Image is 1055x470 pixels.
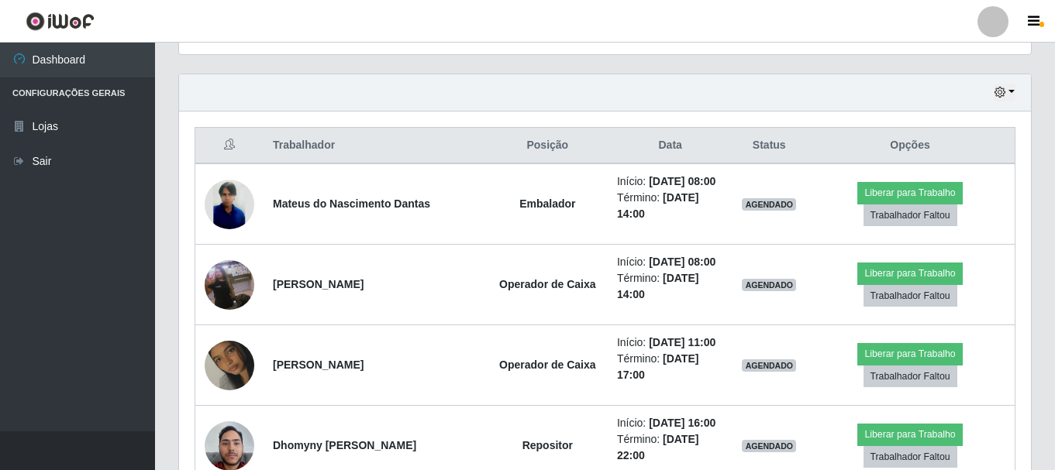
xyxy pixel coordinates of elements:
[608,128,733,164] th: Data
[617,351,724,383] li: Término:
[273,278,364,290] strong: [PERSON_NAME]
[649,256,715,268] time: [DATE] 08:00
[617,431,724,464] li: Término:
[617,173,724,190] li: Início:
[805,128,1015,164] th: Opções
[857,182,962,204] button: Liberar para Trabalho
[857,262,962,284] button: Liberar para Trabalho
[205,241,254,329] img: 1725070298663.jpeg
[733,128,805,164] th: Status
[649,336,715,348] time: [DATE] 11:00
[617,254,724,270] li: Início:
[617,334,724,351] li: Início:
[617,190,724,222] li: Término:
[649,175,715,187] time: [DATE] 08:00
[864,285,957,307] button: Trabalhador Faltou
[742,279,796,291] span: AGENDADO
[617,415,724,431] li: Início:
[488,128,608,164] th: Posição
[522,439,573,451] strong: Repositor
[864,204,957,226] button: Trabalhador Faltou
[264,128,488,164] th: Trabalhador
[617,270,724,303] li: Término:
[857,343,962,365] button: Liberar para Trabalho
[499,278,596,290] strong: Operador de Caixa
[273,197,430,210] strong: Mateus do Nascimento Dantas
[499,359,596,371] strong: Operador de Caixa
[649,417,715,429] time: [DATE] 16:00
[205,180,254,229] img: 1738532895454.jpeg
[864,446,957,468] button: Trabalhador Faltou
[742,359,796,372] span: AGENDADO
[273,359,364,371] strong: [PERSON_NAME]
[205,321,254,410] img: 1734698192432.jpeg
[273,439,416,451] strong: Dhomyny [PERSON_NAME]
[742,198,796,211] span: AGENDADO
[864,365,957,387] button: Trabalhador Faltou
[742,440,796,452] span: AGENDADO
[857,424,962,445] button: Liberar para Trabalho
[26,12,95,31] img: CoreUI Logo
[519,197,575,210] strong: Embalador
